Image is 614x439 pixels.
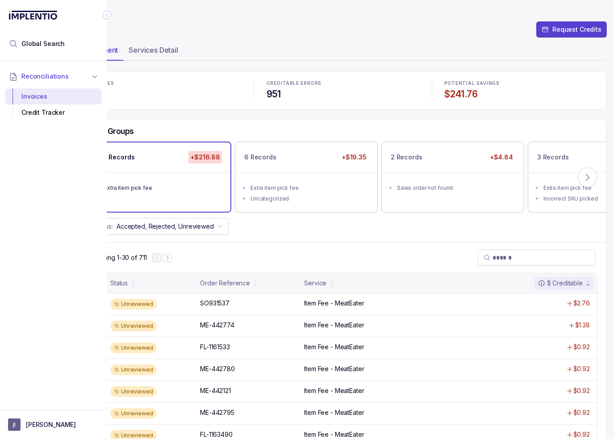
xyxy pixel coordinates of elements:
div: Credit Tracker [13,105,95,121]
div: Collapse Icon [102,10,113,21]
div: $ Creditable [538,279,583,288]
div: Unreviewed [110,386,157,397]
li: Tab Services Detail [123,43,184,61]
span: Global Search [21,39,65,48]
p: Item Fee - MeatEater [304,364,364,373]
p: Item Fee - MeatEater [304,343,364,351]
p: $1.38 [575,321,590,330]
div: Unreviewed [110,343,157,353]
p: POTENTIAL SAVINGS [445,81,597,86]
p: Item Fee - MeatEater [304,430,364,439]
p: Item Fee - MeatEater [304,386,364,395]
h5: Error Groups [88,126,134,136]
div: Invoices [13,88,95,105]
div: Unreviewed [110,364,157,375]
p: Item Fee - MeatEater [304,321,364,330]
p: ME-442780 [200,364,235,373]
p: ME-442121 [200,386,231,395]
p: $0.92 [573,343,590,351]
p: Item Fee - MeatEater [304,299,364,308]
p: 2 Records [391,153,422,162]
p: FL-1161533 [200,343,230,351]
button: Next Page [163,253,172,262]
div: Unreviewed [110,299,157,309]
p: 6 Records [244,153,276,162]
ul: Tab Group [79,43,607,61]
p: Request Credits [552,25,601,34]
button: Reconciliations [5,67,102,86]
h4: — [88,88,241,100]
div: Status [110,279,128,288]
button: User initials[PERSON_NAME] [8,418,99,431]
div: Uncategorized [251,194,368,203]
p: Showing 1-30 of 711 [90,253,147,262]
p: FL-1163490 [200,430,233,439]
h4: 951 [267,88,419,100]
button: Request Credits [536,21,607,38]
p: CHARGES [88,81,241,86]
p: 711 Records [98,153,134,162]
span: User initials [8,418,21,431]
p: $0.92 [573,386,590,395]
p: ME-442774 [200,321,234,330]
div: Service [304,279,326,288]
div: Order Reference [200,279,250,288]
p: Item Fee - MeatEater [304,408,364,417]
div: Unreviewed [110,408,157,419]
p: Services Detail [129,45,178,55]
p: 3 Records [537,153,569,162]
h4: $241.76 [445,88,597,100]
p: SO931537 [200,299,230,308]
p: ME-442795 [200,408,234,417]
p: Accepted, Rejected, Unreviewed [117,222,214,231]
p: +$4.84 [488,151,515,163]
p: $0.92 [573,364,590,373]
p: +$216.88 [188,151,222,163]
div: Reconciliations [5,87,102,123]
span: Reconciliations [21,72,69,81]
p: $2.76 [573,299,590,308]
div: Extra item pick fee [104,184,221,192]
p: [PERSON_NAME] [26,420,76,429]
div: Remaining page entries [90,253,147,262]
div: Extra item pick fee [251,184,368,192]
p: $0.92 [573,430,590,439]
p: +$19.35 [340,151,368,163]
button: Status:Accepted, Rejected, Unreviewed [88,218,229,235]
p: CREDITABLE ERRORS [267,81,419,86]
p: $0.92 [573,408,590,417]
div: Sales order not found [397,184,514,192]
div: Unreviewed [110,321,157,331]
